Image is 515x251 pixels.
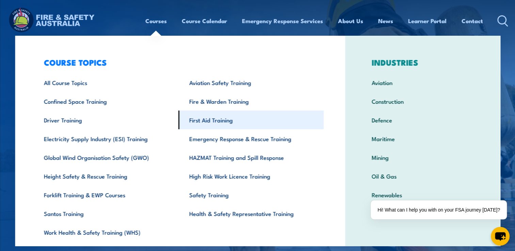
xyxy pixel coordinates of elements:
[178,204,324,223] a: Health & Safety Representative Training
[361,73,484,92] a: Aviation
[182,12,227,30] a: Course Calendar
[462,12,483,30] a: Contact
[338,12,363,30] a: About Us
[33,111,178,129] a: Driver Training
[33,185,178,204] a: Forklift Training & EWP Courses
[178,73,324,92] a: Aviation Safety Training
[361,129,484,148] a: Maritime
[361,148,484,167] a: Mining
[33,148,178,167] a: Global Wind Organisation Safety (GWO)
[361,57,484,67] h3: INDUSTRIES
[178,111,324,129] a: First Aid Training
[361,185,484,204] a: Renewables
[33,73,178,92] a: All Course Topics
[33,129,178,148] a: Electricity Supply Industry (ESI) Training
[178,185,324,204] a: Safety Training
[178,129,324,148] a: Emergency Response & Rescue Training
[491,227,510,246] button: chat-button
[361,111,484,129] a: Defence
[178,148,324,167] a: HAZMAT Training and Spill Response
[408,12,447,30] a: Learner Portal
[33,167,178,185] a: Height Safety & Rescue Training
[33,92,178,111] a: Confined Space Training
[178,167,324,185] a: High Risk Work Licence Training
[371,200,507,219] div: Hi! What can I help you with on your FSA journey [DATE]?
[33,204,178,223] a: Santos Training
[145,12,167,30] a: Courses
[378,12,393,30] a: News
[178,92,324,111] a: Fire & Warden Training
[361,92,484,111] a: Construction
[33,57,324,67] h3: COURSE TOPICS
[242,12,323,30] a: Emergency Response Services
[361,167,484,185] a: Oil & Gas
[33,223,178,241] a: Work Health & Safety Training (WHS)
